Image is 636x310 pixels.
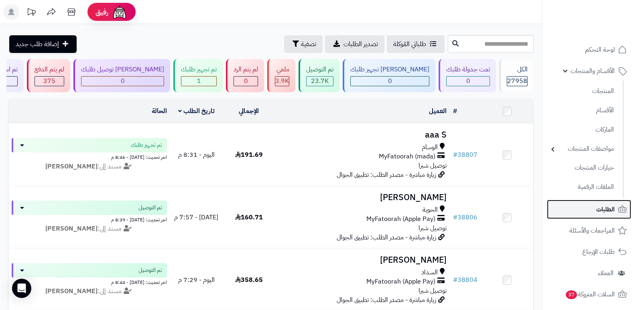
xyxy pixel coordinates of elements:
a: لوحة التحكم [547,40,631,59]
span: 0 [388,76,392,86]
a: تم التوصيل 23.7K [297,59,341,92]
span: رفيق [96,7,108,17]
span: السداد [421,268,438,277]
a: الماركات [547,121,618,138]
span: تصدير الطلبات [343,39,378,49]
div: 375 [35,77,64,86]
span: زيارة مباشرة - مصدر الطلب: تطبيق الجوال [337,170,436,180]
span: الطلبات [596,204,615,215]
div: تم تجهيز طلبك [181,65,217,74]
span: 0 [244,76,248,86]
a: مواصفات المنتجات [547,140,618,158]
span: طلبات الإرجاع [582,246,615,257]
a: الإجمالي [239,106,259,116]
a: لم يتم الدفع 375 [25,59,72,92]
span: لوحة التحكم [585,44,615,55]
div: لم يتم الرد [234,65,258,74]
a: ملغي 3.9K [266,59,297,92]
a: خيارات المنتجات [547,159,618,176]
span: 191.69 [235,150,263,160]
span: # [453,150,457,160]
a: إضافة طلب جديد [9,35,77,53]
a: #38807 [453,150,478,160]
a: الملفات الرقمية [547,178,618,196]
div: 0 [351,77,429,86]
span: تم التوصيل [138,204,162,212]
a: تحديثات المنصة [21,4,41,22]
div: اخر تحديث: [DATE] - 8:39 م [12,215,167,223]
div: [PERSON_NAME] تجهيز طلبك [350,65,429,74]
span: تم تجهيز طلبك [131,141,162,149]
span: الأقسام والمنتجات [571,65,615,77]
a: تصدير الطلبات [325,35,384,53]
span: الوسام [422,143,438,152]
a: # [453,106,457,116]
span: الحوية [423,205,438,215]
a: تاريخ الطلب [178,106,215,116]
span: توصيل شبرا [419,286,447,296]
div: اخر تحديث: [DATE] - 8:44 م [12,278,167,286]
span: تم التوصيل [138,266,162,274]
span: زيارة مباشرة - مصدر الطلب: تطبيق الجوال [337,233,436,242]
h3: [PERSON_NAME] [278,193,447,202]
div: 3853 [275,77,289,86]
span: 160.71 [235,213,263,222]
span: العملاء [598,267,614,279]
span: المراجعات والأسئلة [569,225,615,236]
a: #38804 [453,275,478,285]
div: مسند إلى: [6,287,173,296]
div: 1 [181,77,216,86]
a: [PERSON_NAME] تجهيز طلبك 0 [341,59,437,92]
div: 0 [234,77,258,86]
h3: [PERSON_NAME] [278,255,447,265]
span: MyFatoorah (mada) [379,152,435,161]
a: طلباتي المُوكلة [387,35,445,53]
div: 0 [447,77,490,86]
strong: [PERSON_NAME] [45,162,98,171]
span: # [453,275,457,285]
div: الكل [507,65,528,74]
span: السلات المتروكة [565,289,615,300]
a: المراجعات والأسئلة [547,221,631,240]
span: توصيل شبرا [419,223,447,233]
span: 0 [466,76,470,86]
a: طلبات الإرجاع [547,242,631,261]
span: 375 [43,76,55,86]
span: [DATE] - 7:57 م [174,213,218,222]
strong: [PERSON_NAME] [45,224,98,233]
button: تصفية [284,35,323,53]
a: العملاء [547,263,631,283]
a: الحالة [152,106,167,116]
span: زيارة مباشرة - مصدر الطلب: تطبيق الجوال [337,295,436,305]
span: 27958 [507,76,527,86]
span: اليوم - 8:31 م [178,150,215,160]
div: 23729 [307,77,333,86]
span: تصفية [301,39,316,49]
div: ملغي [275,65,289,74]
div: مسند إلى: [6,224,173,233]
span: 0 [121,76,125,86]
div: تمت جدولة طلبك [446,65,490,74]
a: [PERSON_NAME] توصيل طلبك 0 [72,59,172,92]
span: # [453,213,457,222]
a: تمت جدولة طلبك 0 [437,59,498,92]
a: لم يتم الرد 0 [224,59,266,92]
a: تم تجهيز طلبك 1 [172,59,224,92]
span: 37 [566,290,577,299]
div: لم يتم الدفع [35,65,64,74]
strong: [PERSON_NAME] [45,286,98,296]
div: Open Intercom Messenger [12,279,31,298]
span: MyFatoorah (Apple Pay) [366,277,435,286]
span: اليوم - 7:29 م [178,275,215,285]
h3: aaa S [278,130,447,140]
a: الأقسام [547,102,618,119]
a: المنتجات [547,83,618,100]
img: ai-face.png [112,4,128,20]
div: 0 [81,77,164,86]
span: MyFatoorah (Apple Pay) [366,215,435,224]
span: 3.9K [275,76,289,86]
img: logo-2.png [581,22,628,38]
span: توصيل شبرا [419,161,447,170]
span: 1 [197,76,201,86]
span: 358.65 [235,275,263,285]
